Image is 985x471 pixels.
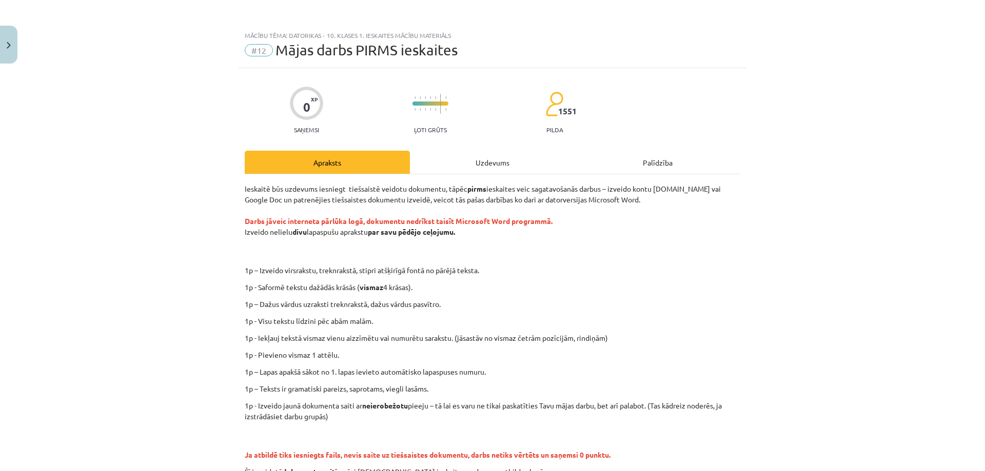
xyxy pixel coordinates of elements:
[7,42,11,49] img: icon-close-lesson-0947bae3869378f0d4975bcd49f059093ad1ed9edebbc8119c70593378902aed.svg
[245,366,740,377] p: 1p – Lapas apakšā sākot no 1. lapas ievieto automātisko lapaspuses numuru.
[303,265,750,276] p: 1p – Izveido virsrakstu, treknrakstā, stipri atšķirīgā fontā no pārējā teksta.
[292,227,307,236] strong: divu
[245,350,740,360] p: 1p - Pievieno vismaz 1 attēlu.
[245,183,740,259] p: Ieskaitē būs uzdevums iesniegt tiešsaistē veidotu dokumentu, tāpēc ieskaites veic sagatavošanās d...
[245,316,740,326] p: 1p - Visu tekstu līdzini pēc abām malām.
[245,450,610,459] span: Ja atbildē tiks iesniegts fails, nevis saite uz tiešsaistes dokumentu, darbs netiks vērtēts un sa...
[425,108,426,111] img: icon-short-line-57e1e144782c952c97e751825c79c345078a6d821885a25fce030b3d8c18986b.svg
[545,91,563,117] img: students-c634bb4e5e11cddfef0936a35e636f08e4e9abd3cc4e673bd6f9a4125e45ecb1.svg
[575,151,740,174] div: Palīdzība
[467,184,486,193] strong: pirms
[245,299,740,310] p: 1p – Dažus vārdus uzraksti treknrakstā, dažus vārdus pasvītro.
[430,108,431,111] img: icon-short-line-57e1e144782c952c97e751825c79c345078a6d821885a25fce030b3d8c18986b.svg
[245,151,410,174] div: Apraksts
[425,96,426,99] img: icon-short-line-57e1e144782c952c97e751825c79c345078a6d821885a25fce030b3d8c18986b.svg
[245,282,740,293] p: 1p - Saformē tekstu dažādās krāsās ( 4 krāsas).
[435,108,436,111] img: icon-short-line-57e1e144782c952c97e751825c79c345078a6d821885a25fce030b3d8c18986b.svg
[414,126,447,133] p: Ļoti grūts
[245,216,553,226] strong: Darbs jāveic interneta pārlūka logā, dokumentu nedrīkst taisīt Microsoft Word programmā.
[360,282,383,292] strong: vismaz
[245,400,740,422] p: 1p - Izveido jaunā dokumenta saiti ar pieeju – tā lai es varu ne tikai paskatīties Tavu mājas dar...
[420,108,421,111] img: icon-short-line-57e1e144782c952c97e751825c79c345078a6d821885a25fce030b3d8c18986b.svg
[415,108,416,111] img: icon-short-line-57e1e144782c952c97e751825c79c345078a6d821885a25fce030b3d8c18986b.svg
[440,94,441,114] img: icon-long-line-d9ea69661e0d244f92f715978eff75569469978d946b2353a9bb055b3ed8787d.svg
[275,42,458,58] span: Mājas darbs PIRMS ieskaites
[368,227,455,236] strong: par savu pēdējo ceļojumu.
[245,333,740,343] p: 1p - Iekļauj tekstā vismaz vienu aizzīmētu vai numurētu sarakstu. (jāsastāv no vismaz četrām pozī...
[410,151,575,174] div: Uzdevums
[435,96,436,99] img: icon-short-line-57e1e144782c952c97e751825c79c345078a6d821885a25fce030b3d8c18986b.svg
[415,96,416,99] img: icon-short-line-57e1e144782c952c97e751825c79c345078a6d821885a25fce030b3d8c18986b.svg
[558,107,577,116] span: 1551
[445,96,446,99] img: icon-short-line-57e1e144782c952c97e751825c79c345078a6d821885a25fce030b3d8c18986b.svg
[420,96,421,99] img: icon-short-line-57e1e144782c952c97e751825c79c345078a6d821885a25fce030b3d8c18986b.svg
[430,96,431,99] img: icon-short-line-57e1e144782c952c97e751825c79c345078a6d821885a25fce030b3d8c18986b.svg
[290,126,323,133] p: Saņemsi
[245,32,740,39] div: Mācību tēma: Datorikas - 10. klases 1. ieskaites mācību materiāls
[311,96,318,102] span: XP
[445,108,446,111] img: icon-short-line-57e1e144782c952c97e751825c79c345078a6d821885a25fce030b3d8c18986b.svg
[546,126,563,133] p: pilda
[245,44,273,56] span: #12
[303,100,310,114] div: 0
[245,383,740,394] p: 1p – Teksts ir gramatiski pareizs, saprotams, viegli lasāms.
[362,401,408,410] strong: neierobežotu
